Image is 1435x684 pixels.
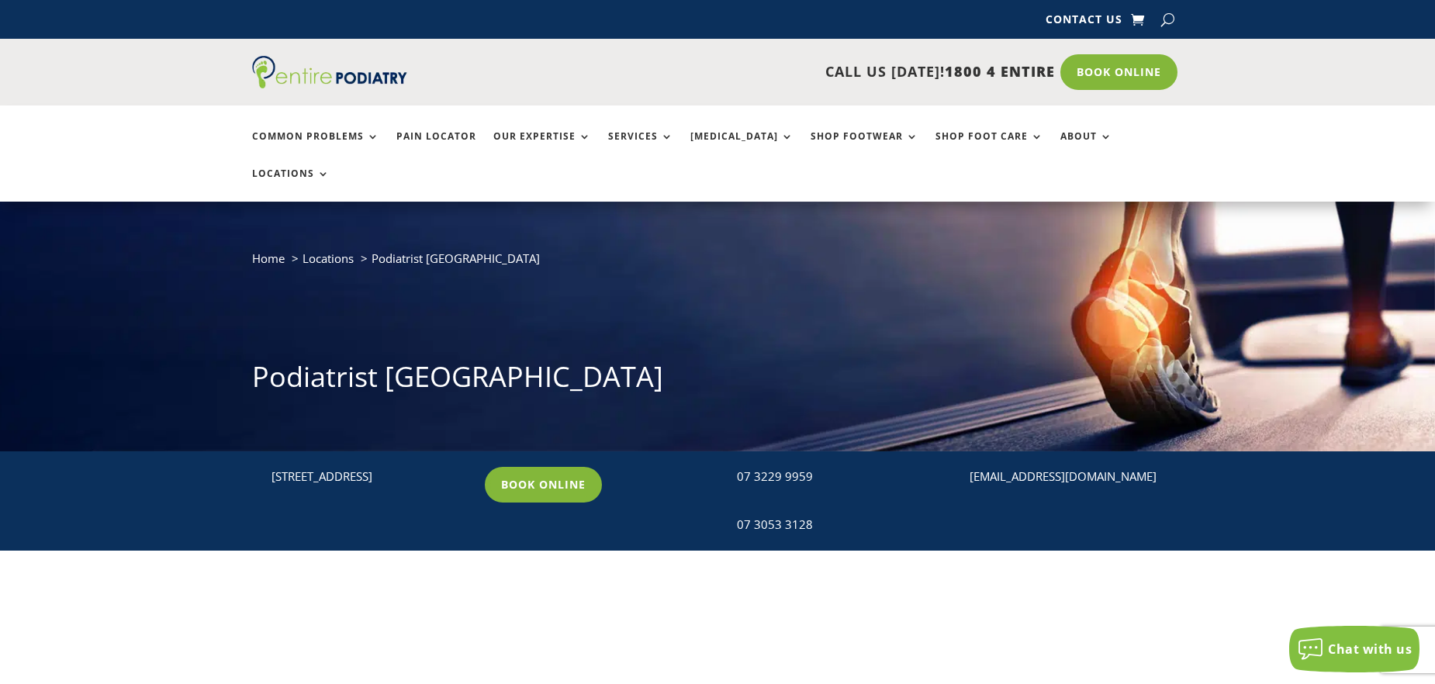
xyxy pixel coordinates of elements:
img: logo (1) [252,56,407,88]
a: Contact Us [1046,14,1122,31]
a: Home [252,250,285,266]
span: Podiatrist [GEOGRAPHIC_DATA] [372,250,540,266]
a: Common Problems [252,131,379,164]
span: Chat with us [1328,641,1412,658]
a: About [1060,131,1112,164]
a: Shop Footwear [811,131,918,164]
a: [MEDICAL_DATA] [690,131,794,164]
p: [STREET_ADDRESS] [271,467,471,487]
h1: Podiatrist [GEOGRAPHIC_DATA] [252,358,1183,404]
p: CALL US [DATE]! [467,62,1055,82]
div: 07 3053 3128 [737,515,936,535]
a: Book Online [485,467,602,503]
a: Our Expertise [493,131,591,164]
a: Locations [252,168,330,202]
a: Entire Podiatry [252,76,407,92]
a: Book Online [1060,54,1177,90]
span: 1800 4 ENTIRE [945,62,1055,81]
a: [EMAIL_ADDRESS][DOMAIN_NAME] [970,468,1157,484]
nav: breadcrumb [252,248,1183,280]
button: Chat with us [1289,626,1419,672]
a: Shop Foot Care [935,131,1043,164]
a: Pain Locator [396,131,476,164]
div: 07 3229 9959 [737,467,936,487]
a: Services [608,131,673,164]
a: Locations [303,250,354,266]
